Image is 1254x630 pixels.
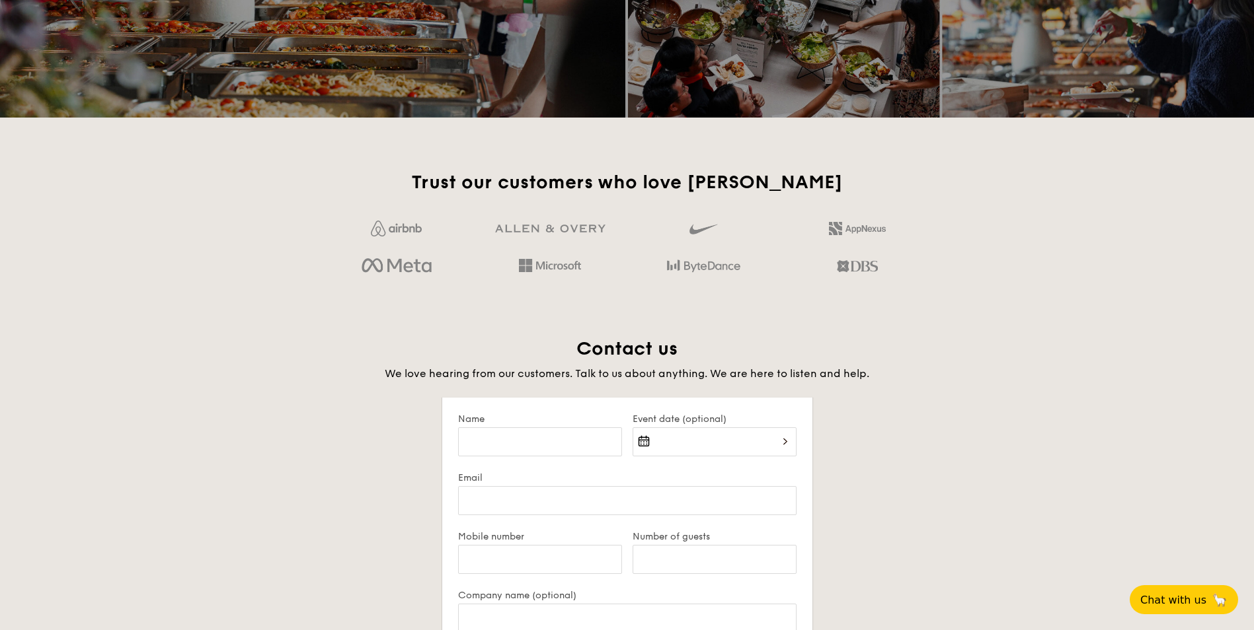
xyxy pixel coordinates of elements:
img: Jf4Dw0UUCKFd4aYAAAAASUVORK5CYII= [371,221,422,236]
label: Number of guests [633,531,797,542]
button: Chat with us🦙 [1130,585,1238,614]
label: Email [458,472,797,483]
label: Company name (optional) [458,590,797,601]
span: Chat with us [1140,594,1206,606]
span: We love hearing from our customers. Talk to us about anything. We are here to listen and help. [385,367,869,380]
label: Event date (optional) [633,413,797,425]
label: Mobile number [458,531,622,542]
img: GRg3jHAAAAABJRU5ErkJggg== [495,225,606,233]
img: bytedance.dc5c0c88.png [667,255,740,277]
img: Hd4TfVa7bNwuIo1gAAAAASUVORK5CYII= [519,259,581,272]
img: meta.d311700b.png [362,255,431,277]
h2: Trust our customers who love [PERSON_NAME] [325,170,929,194]
img: 2L6uqdT+6BmeAFDfWP11wfMG223fXktMZIL+i+lTG25h0NjUBKOYhdW2Kn6T+C0Q7bASH2i+1JIsIulPLIv5Ss6l0e291fRVW... [829,222,886,235]
img: gdlseuq06himwAAAABJRU5ErkJggg== [689,218,717,240]
span: Contact us [576,337,678,360]
label: Name [458,413,622,425]
img: dbs.a5bdd427.png [837,255,877,277]
span: 🦙 [1212,592,1228,608]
